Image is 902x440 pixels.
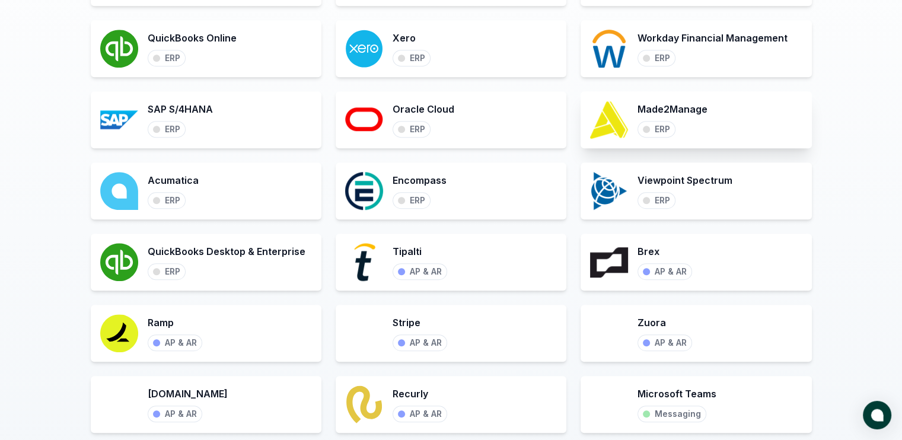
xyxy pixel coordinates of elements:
h3: Tipalti [393,244,447,259]
div: ERP [165,124,180,135]
div: ERP [655,124,670,135]
h3: Workday Financial Management [638,31,788,45]
h3: Microsoft Teams [638,387,716,401]
div: ERP [165,53,180,63]
div: AP & AR [165,409,197,419]
h3: Zuora [638,315,692,330]
img: Bill.com logo [100,385,138,423]
img: Acumatica logo [100,172,138,210]
img: Oracle Cloud logo [345,101,383,139]
img: Made2Manage logo [590,101,628,139]
img: Brex logo [590,243,628,281]
h3: Acumatica [148,173,199,187]
img: Zuora logo [590,314,628,352]
img: Ramp logo [100,314,138,352]
img: Microsoft Teams logo [590,385,628,423]
div: ERP [655,53,670,63]
h3: Made2Manage [638,102,707,116]
div: ERP [655,195,670,206]
h3: [DOMAIN_NAME] [148,387,228,401]
img: QuickBooks Online logo [100,30,138,68]
h3: Stripe [393,315,447,330]
div: AP & AR [410,266,442,277]
button: atlas-launcher [863,401,891,429]
div: AP & AR [655,337,687,348]
div: AP & AR [410,337,442,348]
h3: Oracle Cloud [393,102,454,116]
img: QuickBooks Desktop & Enterprise logo [100,243,138,281]
h3: Recurly [393,387,447,401]
h3: Viewpoint Spectrum [638,173,732,187]
div: ERP [165,195,180,206]
h3: SAP S/4HANA [148,102,213,116]
div: ERP [165,266,180,277]
img: SAP S/4HANA logo [100,101,138,139]
div: Messaging [655,409,701,419]
img: Workday Financial Management logo [590,30,628,68]
h3: Encompass [393,173,447,187]
img: Encompass logo [345,172,383,210]
div: AP & AR [165,337,197,348]
img: Xero logo [345,30,383,68]
img: Tipalti logo [345,243,383,281]
img: Viewpoint Spectrum logo [590,172,628,210]
h3: QuickBooks Online [148,31,237,45]
h3: Ramp [148,315,202,330]
h3: Xero [393,31,431,45]
div: ERP [410,124,425,135]
h3: QuickBooks Desktop & Enterprise [148,244,305,259]
div: ERP [410,53,425,63]
h3: Brex [638,244,692,259]
div: ERP [410,195,425,206]
div: AP & AR [410,409,442,419]
img: Stripe logo [345,314,383,352]
div: AP & AR [655,266,687,277]
img: Recurly logo [345,385,383,423]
